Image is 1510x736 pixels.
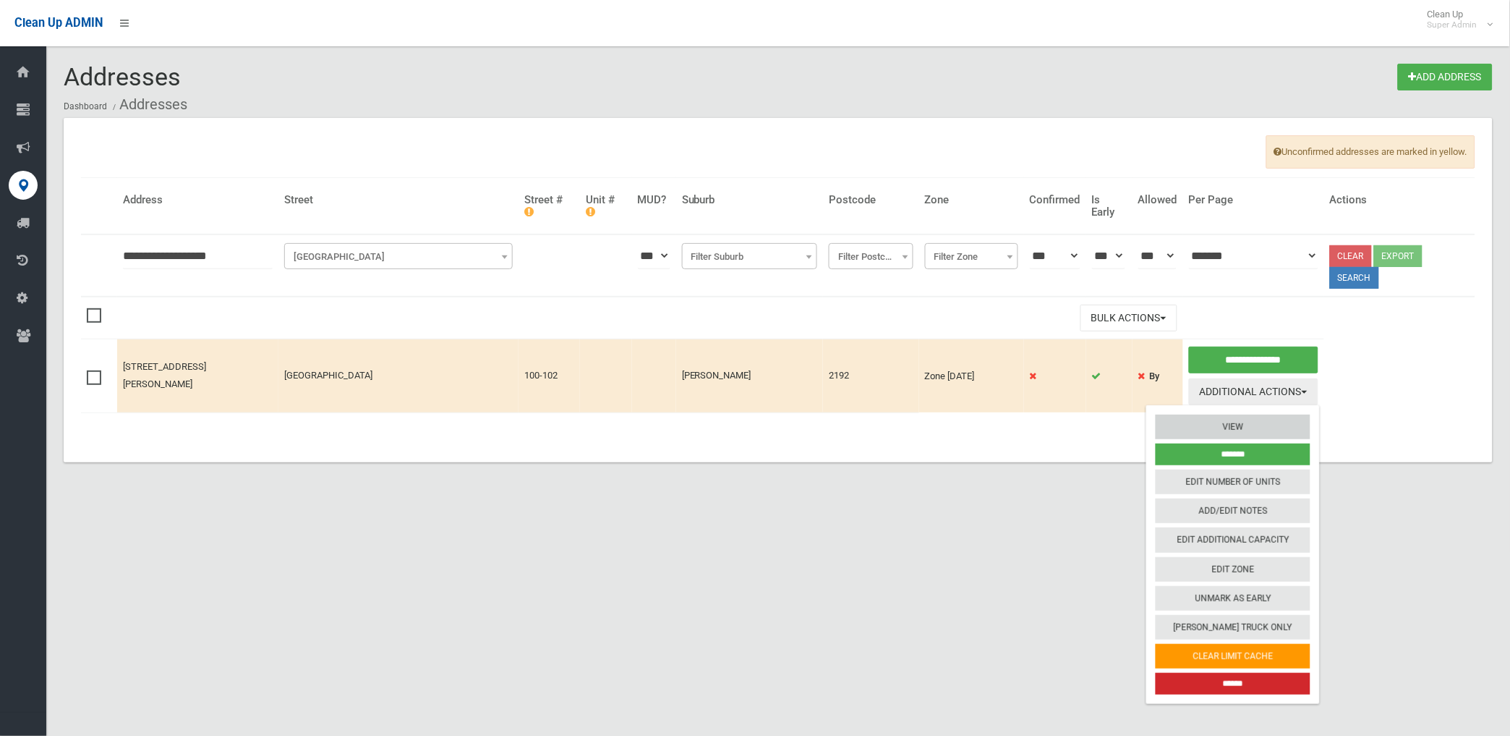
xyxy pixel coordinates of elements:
h4: Per Page [1189,194,1318,206]
a: Unmark As Early [1156,586,1310,611]
span: Clean Up ADMIN [14,16,103,30]
button: Bulk Actions [1080,305,1177,331]
h4: Postcode [829,194,913,206]
span: Filter Suburb [682,243,817,269]
h4: Zone [925,194,1018,206]
span: Unconfirmed addresses are marked in yellow. [1266,135,1475,169]
a: Dashboard [64,101,107,111]
a: Add/Edit Notes [1156,499,1310,523]
a: Add Address [1398,64,1493,90]
td: [PERSON_NAME] [676,339,823,413]
span: Filter Zone [929,247,1015,267]
td: [GEOGRAPHIC_DATA] [278,339,519,413]
a: [PERSON_NAME] Truck Only [1156,615,1310,640]
button: Search [1330,267,1379,289]
h4: Address [123,194,273,206]
strong: By [1150,371,1160,381]
span: Filter Street [284,243,513,269]
button: Additional Actions [1189,378,1318,405]
h4: Is Early [1092,194,1127,218]
span: Filter Postcode [832,247,909,267]
h4: Actions [1330,194,1470,206]
h4: MUD? [638,194,670,206]
a: Edit Number of Units [1156,470,1310,494]
small: Super Admin [1428,20,1477,30]
span: Filter Postcode [829,243,913,269]
a: View [1156,415,1310,439]
button: Export [1374,245,1422,267]
li: Addresses [109,91,187,118]
h4: Street # [524,194,574,218]
td: 100-102 [519,339,580,413]
h4: Unit # [586,194,626,218]
td: Zone [DATE] [919,339,1024,413]
h4: Suburb [682,194,817,206]
h4: Street [284,194,513,206]
h4: Confirmed [1030,194,1080,206]
a: Clear Limit Cache [1156,644,1310,669]
h4: Allowed [1138,194,1177,206]
span: Filter Zone [925,243,1018,269]
a: [STREET_ADDRESS][PERSON_NAME] [123,361,206,389]
a: Edit Zone [1156,557,1310,582]
span: Filter Street [288,247,509,267]
td: 2192 [823,339,918,413]
span: Addresses [64,62,181,91]
span: Filter Suburb [686,247,814,267]
a: Edit Additional Capacity [1156,528,1310,553]
span: Clean Up [1420,9,1492,30]
a: Clear [1330,245,1372,267]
